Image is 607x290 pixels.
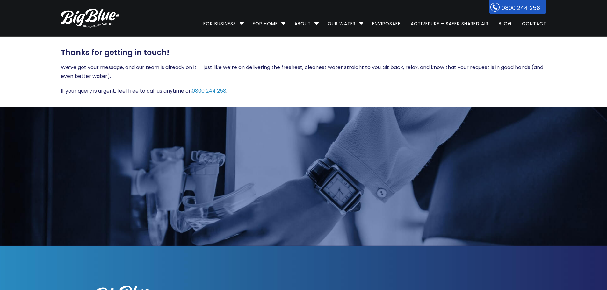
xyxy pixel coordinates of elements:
[61,9,119,28] img: logo
[192,87,226,95] a: 0800 244 258
[61,63,546,81] p: We’ve got your message, and our team is already on it — just like we’re on delivering the freshes...
[61,48,546,57] h3: Thanks for getting in touch!
[61,87,546,95] p: If your query is urgent, feel free to call us anytime on .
